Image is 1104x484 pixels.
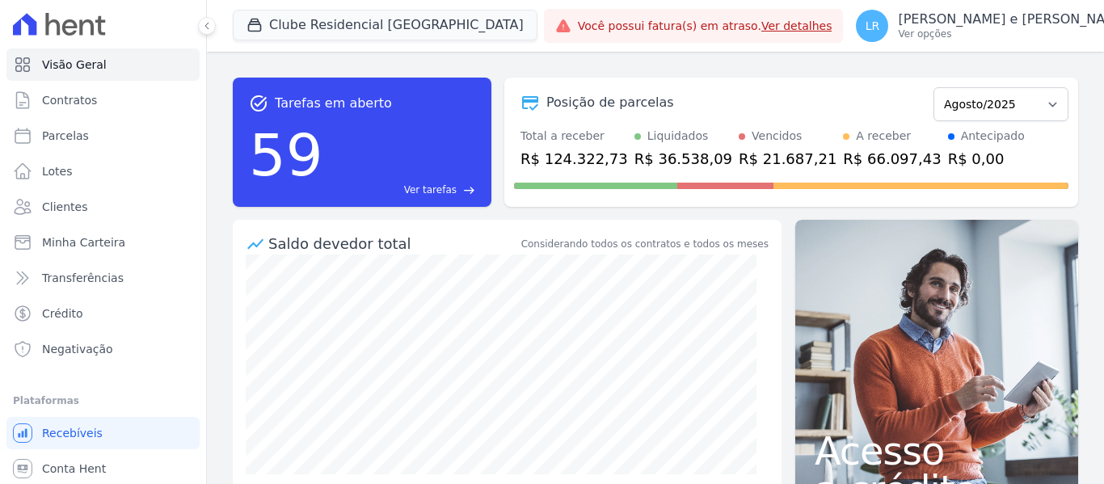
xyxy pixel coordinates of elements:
div: Considerando todos os contratos e todos os meses [521,237,769,251]
a: Clientes [6,191,200,223]
div: Plataformas [13,391,193,410]
span: Lotes [42,163,73,179]
span: task_alt [249,94,268,113]
span: LR [866,20,880,32]
span: Tarefas em aberto [275,94,392,113]
div: 59 [249,113,323,197]
div: R$ 66.097,43 [843,148,941,170]
div: Vencidos [752,128,802,145]
button: Clube Residencial [GEOGRAPHIC_DATA] [233,10,537,40]
a: Contratos [6,84,200,116]
a: Transferências [6,262,200,294]
span: Minha Carteira [42,234,125,250]
span: Transferências [42,270,124,286]
a: Ver detalhes [761,19,832,32]
a: Crédito [6,297,200,330]
span: Acesso [815,431,1059,470]
div: Antecipado [961,128,1025,145]
div: Saldo devedor total [268,233,518,255]
span: Parcelas [42,128,89,144]
span: Contratos [42,92,97,108]
a: Recebíveis [6,417,200,449]
a: Minha Carteira [6,226,200,259]
span: Visão Geral [42,57,107,73]
span: Conta Hent [42,461,106,477]
a: Negativação [6,333,200,365]
div: Liquidados [647,128,709,145]
span: Você possui fatura(s) em atraso. [578,18,832,35]
div: Posição de parcelas [546,93,674,112]
span: Crédito [42,305,83,322]
span: Negativação [42,341,113,357]
div: Total a receber [520,128,628,145]
div: R$ 36.538,09 [634,148,732,170]
div: A receber [856,128,911,145]
div: R$ 124.322,73 [520,148,628,170]
div: R$ 21.687,21 [739,148,836,170]
div: R$ 0,00 [948,148,1025,170]
a: Visão Geral [6,48,200,81]
span: east [463,184,475,196]
span: Clientes [42,199,87,215]
a: Ver tarefas east [330,183,475,197]
span: Ver tarefas [404,183,457,197]
a: Parcelas [6,120,200,152]
span: Recebíveis [42,425,103,441]
a: Lotes [6,155,200,187]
